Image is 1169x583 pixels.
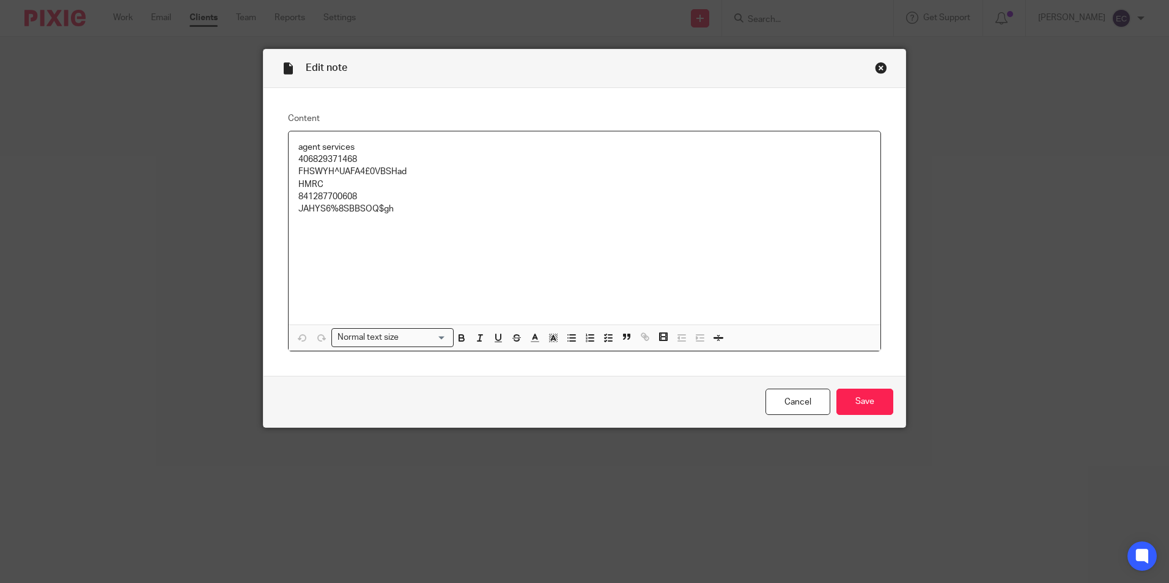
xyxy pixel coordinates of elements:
input: Search for option [402,331,446,344]
p: 406829371468 [298,153,871,166]
input: Save [836,389,893,415]
div: Search for option [331,328,454,347]
span: Edit note [306,63,347,73]
p: FHSWYH^UAFA4£0VBSHad [298,166,871,178]
a: Cancel [765,389,830,415]
p: HMRC [298,178,871,191]
p: JAHYS6%8SBBSOQ$gh [298,203,871,215]
p: agent services [298,141,871,153]
div: Close this dialog window [875,62,887,74]
label: Content [288,112,881,125]
p: 841287700608 [298,191,871,203]
span: Normal text size [334,331,401,344]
